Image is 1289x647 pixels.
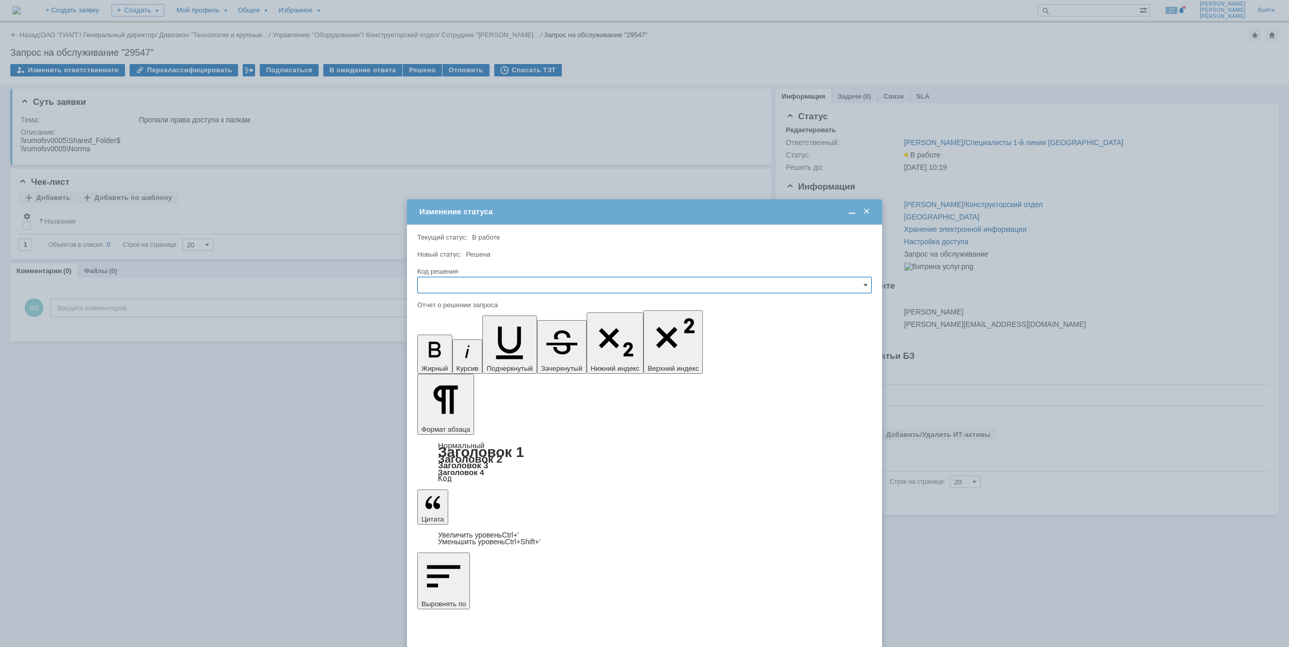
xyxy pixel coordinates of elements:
span: Курсив [457,365,479,372]
a: Decrease [438,538,541,546]
div: Формат абзаца [417,442,872,482]
div: Изменение статуса [419,207,872,216]
span: Цитата [421,515,444,523]
div: Код решения [417,268,870,275]
span: Нижний индекс [591,365,640,372]
span: В работе [472,233,500,241]
a: Нормальный [438,441,484,450]
a: Код [438,474,452,483]
span: Формат абзаца [421,425,470,433]
span: Закрыть [861,207,872,216]
span: Ctrl+Shift+' [505,538,541,546]
span: Зачеркнутый [541,365,583,372]
button: Курсив [452,339,483,374]
div: Отчет о решении запроса [417,302,870,308]
button: Жирный [417,335,452,374]
span: Подчеркнутый [486,365,532,372]
a: Заголовок 4 [438,468,484,477]
span: Выровнять по [421,600,466,608]
span: Ctrl+' [502,531,519,539]
button: Зачеркнутый [537,320,587,374]
a: Increase [438,531,519,539]
label: Новый статус: [417,250,462,258]
a: Заголовок 1 [438,444,524,460]
span: Верхний индекс [648,365,699,372]
button: Верхний индекс [643,310,703,374]
button: Цитата [417,490,448,525]
span: Свернуть (Ctrl + M) [847,207,857,216]
button: Подчеркнутый [482,315,537,374]
label: Текущий статус: [417,233,467,241]
button: Формат абзаца [417,374,474,435]
button: Выровнять по [417,553,470,609]
a: Заголовок 2 [438,453,502,465]
div: Цитата [417,532,872,545]
button: Нижний индекс [587,312,644,374]
span: Жирный [421,365,448,372]
a: Заголовок 3 [438,461,488,470]
span: Решена [466,250,490,258]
